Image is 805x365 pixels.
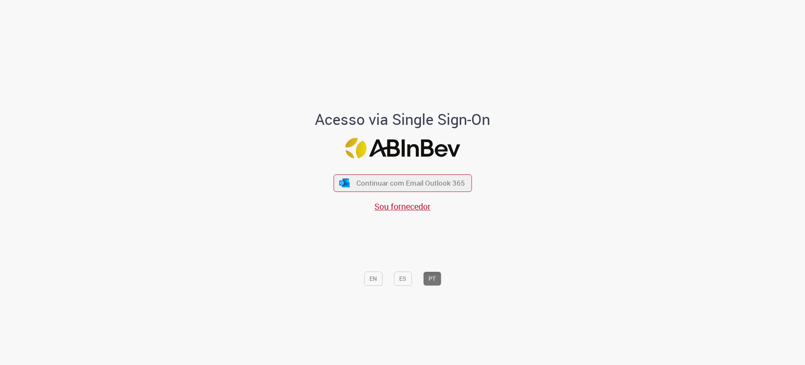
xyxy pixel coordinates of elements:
button: EN [364,272,382,286]
img: ícone Azure/Microsoft 360 [339,179,351,187]
h1: Acesso via Single Sign-On [286,111,519,128]
span: Continuar com Email Outlook 365 [356,179,465,188]
a: Sou fornecedor [374,201,431,212]
img: Logo ABInBev [345,138,460,158]
button: PT [423,272,441,286]
button: ES [394,272,412,286]
button: ícone Azure/Microsoft 360 Continuar com Email Outlook 365 [333,174,472,192]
